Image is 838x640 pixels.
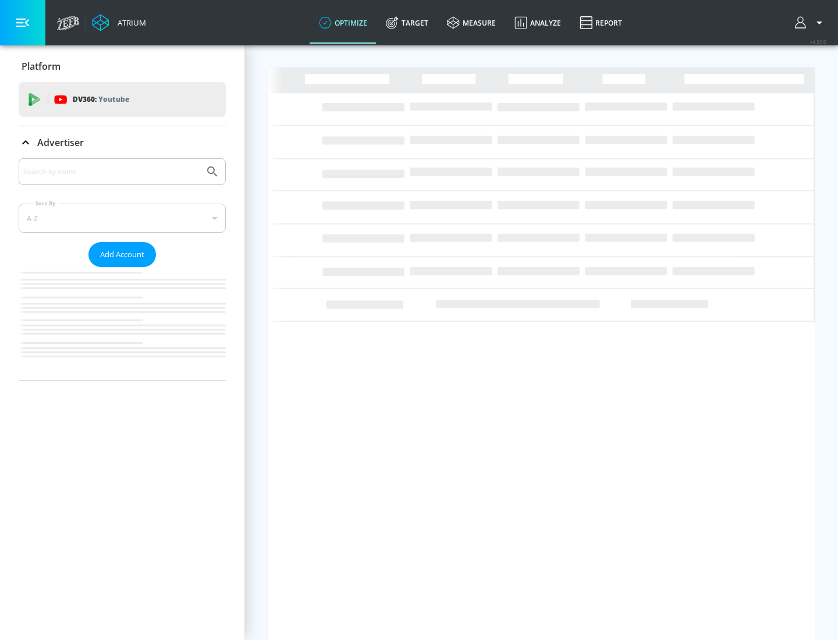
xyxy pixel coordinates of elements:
a: Analyze [505,2,570,44]
p: Youtube [98,93,129,105]
label: Sort By [33,200,58,207]
div: Advertiser [19,126,226,159]
span: v 4.32.0 [810,38,826,45]
a: Target [377,2,438,44]
div: A-Z [19,204,226,233]
button: Add Account [88,242,156,267]
nav: list of Advertiser [19,267,226,380]
div: Advertiser [19,158,226,380]
input: Search by name [23,164,200,179]
a: measure [438,2,505,44]
a: Report [570,2,631,44]
div: Atrium [113,17,146,28]
a: Atrium [92,14,146,31]
div: DV360: Youtube [19,82,226,117]
p: DV360: [73,93,129,106]
div: Platform [19,50,226,83]
span: Add Account [100,248,144,261]
a: optimize [310,2,377,44]
p: Advertiser [37,136,84,149]
p: Platform [22,60,61,73]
